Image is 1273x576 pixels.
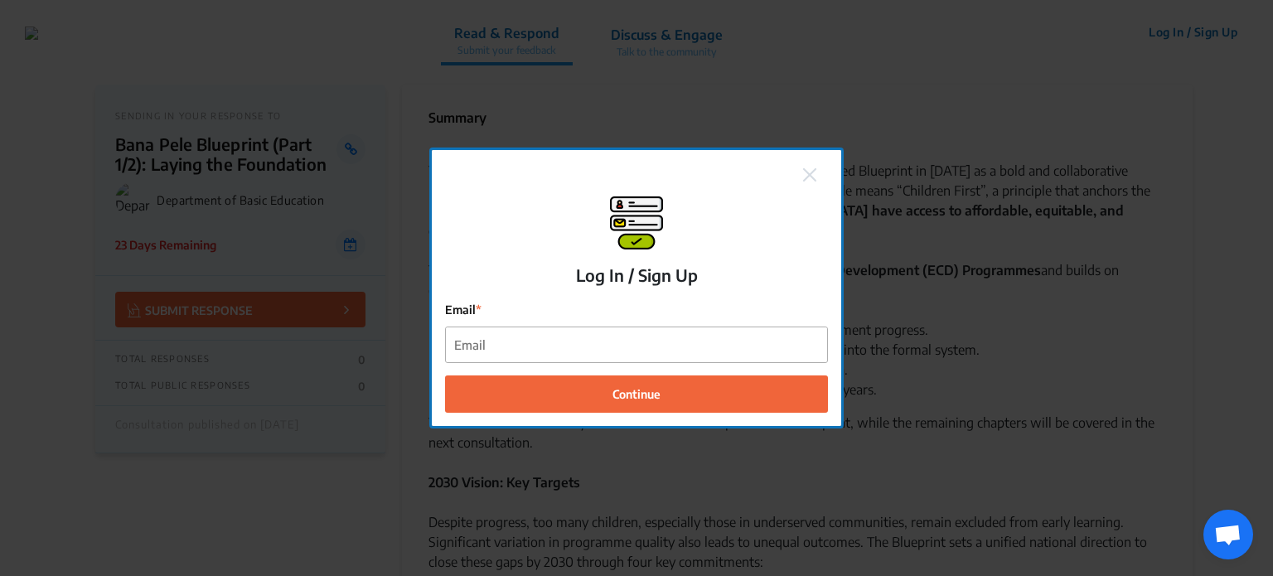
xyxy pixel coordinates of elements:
[576,263,698,288] p: Log In / Sign Up
[1203,510,1253,559] div: Open chat
[446,327,827,363] input: Email
[612,385,661,403] span: Continue
[445,301,828,318] label: Email
[803,168,816,182] img: close.png
[610,196,663,249] img: signup-modal.png
[445,375,828,413] button: Continue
